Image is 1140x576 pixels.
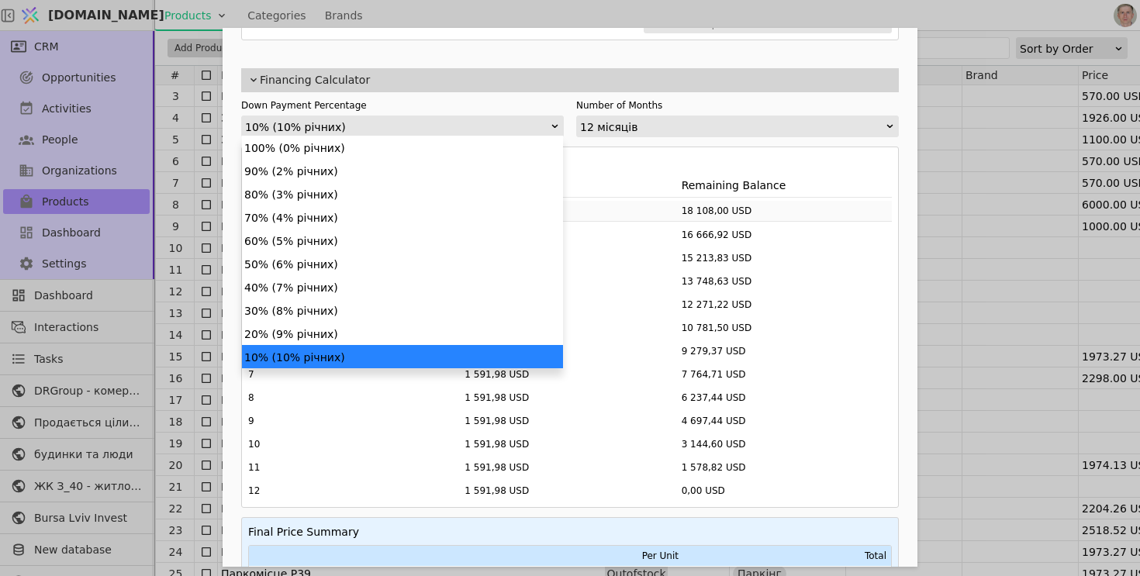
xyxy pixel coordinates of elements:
[465,414,675,428] div: 1 591,98 USD
[223,28,917,567] div: Add Opportunity
[465,321,675,335] div: 1 591,98 USD
[465,298,675,312] div: 1 591,98 USD
[242,136,563,159] div: 100% (0% річних)
[242,205,563,229] div: 70% (4% річних)
[491,546,683,566] th: Per Unit
[682,367,892,381] div: 7 764,71 USD
[682,321,892,335] div: 10 781,50 USD
[248,460,458,474] div: 11
[683,546,891,566] th: Total
[260,72,893,88] span: Financing Calculator
[465,228,675,242] div: 1 591,98 USD
[465,437,675,451] div: 1 591,98 USD
[682,484,892,498] div: 0,00 USD
[682,460,892,474] div: 1 578,82 USD
[682,178,892,194] div: Remaining Balance
[465,251,675,265] div: 1 591,98 USD
[242,298,563,322] div: 30% (8% річних)
[682,251,892,265] div: 15 213,83 USD
[248,391,458,405] div: 8
[465,274,675,288] div: 1 591,98 USD
[248,484,458,498] div: 12
[682,228,892,242] div: 16 666,92 USD
[465,391,675,405] div: 1 591,98 USD
[682,274,892,288] div: 13 748,63 USD
[682,298,892,312] div: 12 271,22 USD
[242,252,563,275] div: 50% (6% річних)
[465,178,675,194] div: Monthly Payment
[248,414,458,428] div: 9
[242,182,563,205] div: 80% (3% річних)
[245,116,550,138] div: 10% (10% річних)
[248,367,458,381] div: 7
[242,275,563,298] div: 40% (7% річних)
[465,204,675,218] div: 2 012,00 USD
[465,460,675,474] div: 1 591,98 USD
[465,484,675,498] div: 1 591,98 USD
[682,437,892,451] div: 3 144,60 USD
[242,345,563,368] div: 10% (10% річних)
[682,391,892,405] div: 6 237,44 USD
[248,524,892,540] h4: Final Price Summary
[576,98,899,112] label: Number of Months
[465,367,675,381] div: 1 591,98 USD
[465,344,675,358] div: 1 591,98 USD
[242,322,563,345] div: 20% (9% річних)
[580,116,885,138] div: 12 місяців
[682,204,892,218] div: 18 108,00 USD
[682,414,892,428] div: 4 697,44 USD
[241,98,564,112] label: Down Payment Percentage
[242,229,563,252] div: 60% (5% річних)
[248,437,458,451] div: 10
[242,159,563,182] div: 90% (2% річних)
[248,153,892,170] h4: Payment Schedule
[682,344,892,358] div: 9 279,37 USD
